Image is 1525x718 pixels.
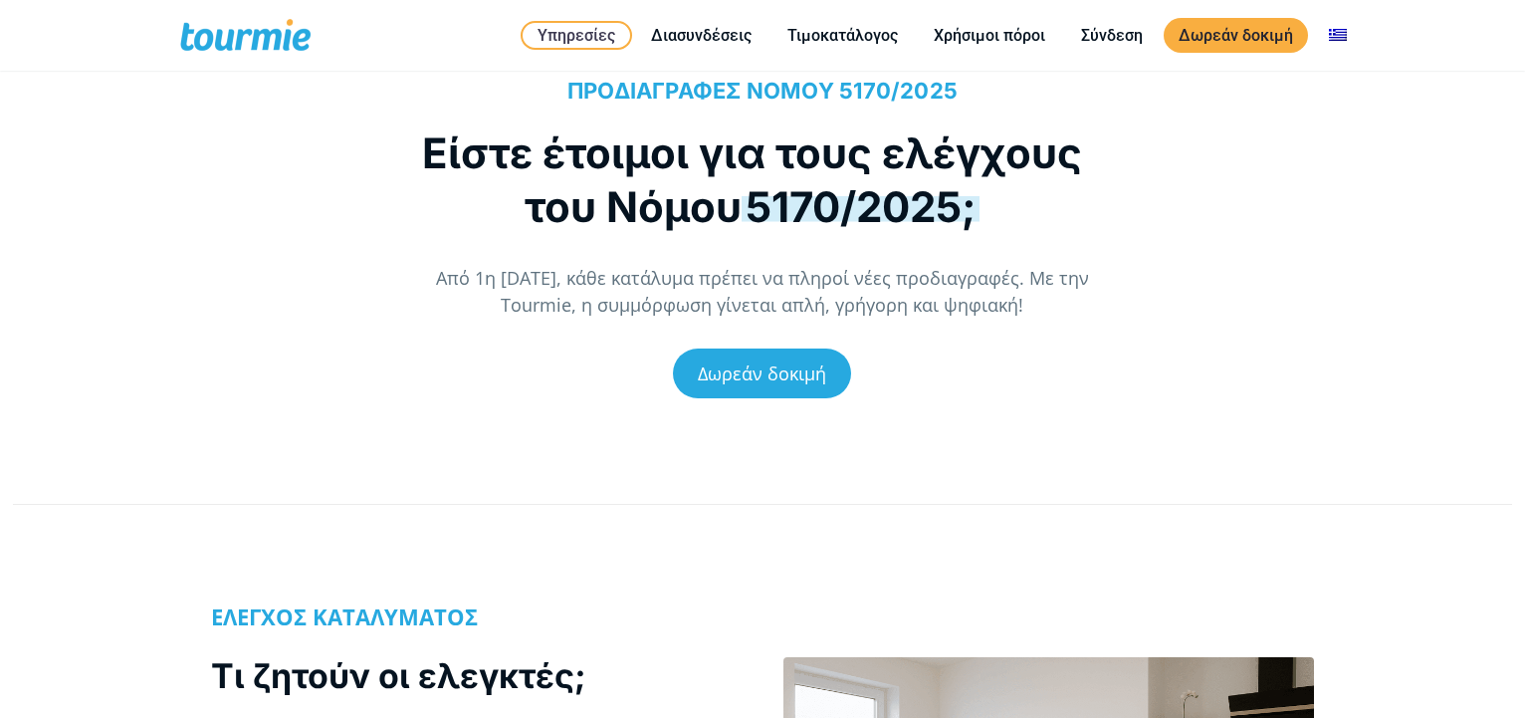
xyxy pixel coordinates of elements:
span: ΠΡΟΔΙΑΓΡΑΦΕΣ ΝΟΜΟΥ 5170/2025 [567,78,958,104]
a: Αλλαγή σε [1314,23,1362,48]
h2: Τι ζητούν οι ελεγκτές; [211,652,742,699]
p: Από 1η [DATE], κάθε κατάλυμα πρέπει να πληροί νέες προδιαγραφές. Με την Tourmie, η συμμόρφωση γίν... [402,265,1124,319]
span: 5170/2025; [742,181,980,232]
a: Σύνδεση [1066,23,1158,48]
b: ΕΛΕΓΧΟΣ ΚΑΤΑΛΥΜΑΤΟΣ [211,601,478,631]
a: Τιμοκατάλογος [772,23,913,48]
a: Διασυνδέσεις [636,23,766,48]
a: Χρήσιμοι πόροι [919,23,1060,48]
a: Δωρεάν δοκιμή [673,349,851,398]
a: Υπηρεσίες [521,21,632,50]
a: Δωρεάν δοκιμή [1164,18,1308,53]
h1: Είστε έτοιμοι για τους ελέγχους του Νόμου [402,126,1104,234]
